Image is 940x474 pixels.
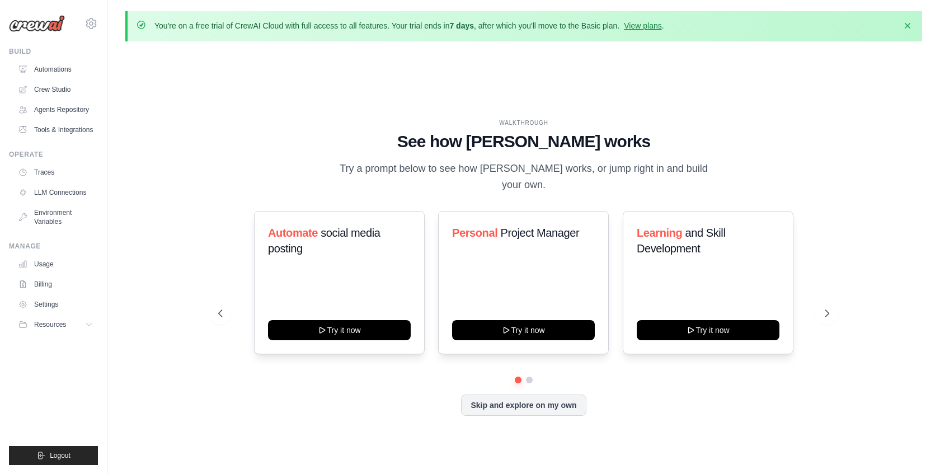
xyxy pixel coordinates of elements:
[268,227,380,255] span: social media posting
[154,20,664,31] p: You're on a free trial of CrewAI Cloud with full access to all features. Your trial ends in , aft...
[50,451,70,460] span: Logout
[9,242,98,251] div: Manage
[13,316,98,334] button: Resources
[9,47,98,56] div: Build
[34,320,66,329] span: Resources
[336,161,712,194] p: Try a prompt below to see how [PERSON_NAME] works, or jump right in and build your own.
[452,320,595,340] button: Try it now
[13,101,98,119] a: Agents Repository
[268,227,318,239] span: Automate
[268,320,411,340] button: Try it now
[9,15,65,32] img: Logo
[624,21,661,30] a: View plans
[13,163,98,181] a: Traces
[13,184,98,201] a: LLM Connections
[13,275,98,293] a: Billing
[13,255,98,273] a: Usage
[218,132,829,152] h1: See how [PERSON_NAME] works
[501,227,580,239] span: Project Manager
[13,121,98,139] a: Tools & Integrations
[13,204,98,231] a: Environment Variables
[13,60,98,78] a: Automations
[218,119,829,127] div: WALKTHROUGH
[637,320,779,340] button: Try it now
[637,227,725,255] span: and Skill Development
[452,227,497,239] span: Personal
[13,295,98,313] a: Settings
[9,446,98,465] button: Logout
[637,227,682,239] span: Learning
[449,21,474,30] strong: 7 days
[461,395,586,416] button: Skip and explore on my own
[13,81,98,98] a: Crew Studio
[9,150,98,159] div: Operate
